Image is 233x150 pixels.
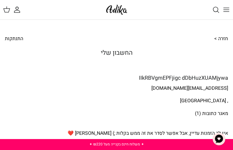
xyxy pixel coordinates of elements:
p: [EMAIL_ADDRESS][DOMAIN_NAME] [139,85,228,92]
button: Toggle menu [220,3,233,16]
a: החשבון שלי [13,3,27,16]
p: אין לך הזמנות עדיין, אבל אפשר לסדר את זה ממש בקלות ;) [PERSON_NAME] ❤️ [68,130,228,138]
button: צ'אט [210,130,228,148]
a: התנתקות [5,35,23,43]
h5: IIkRBVgmEPFjigc dDbHuzXUAMjywa [139,75,228,82]
p: , [GEOGRAPHIC_DATA] [139,97,228,105]
h2: החשבון שלי [5,49,228,57]
a: ✦ משלוח חינם בקנייה מעל ₪220 ✦ [89,141,144,147]
a: מאגר כתובות (1) [195,110,228,117]
a: חיפוש [206,3,220,16]
img: Adika IL [104,3,129,16]
a: חזרה > [214,35,228,43]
